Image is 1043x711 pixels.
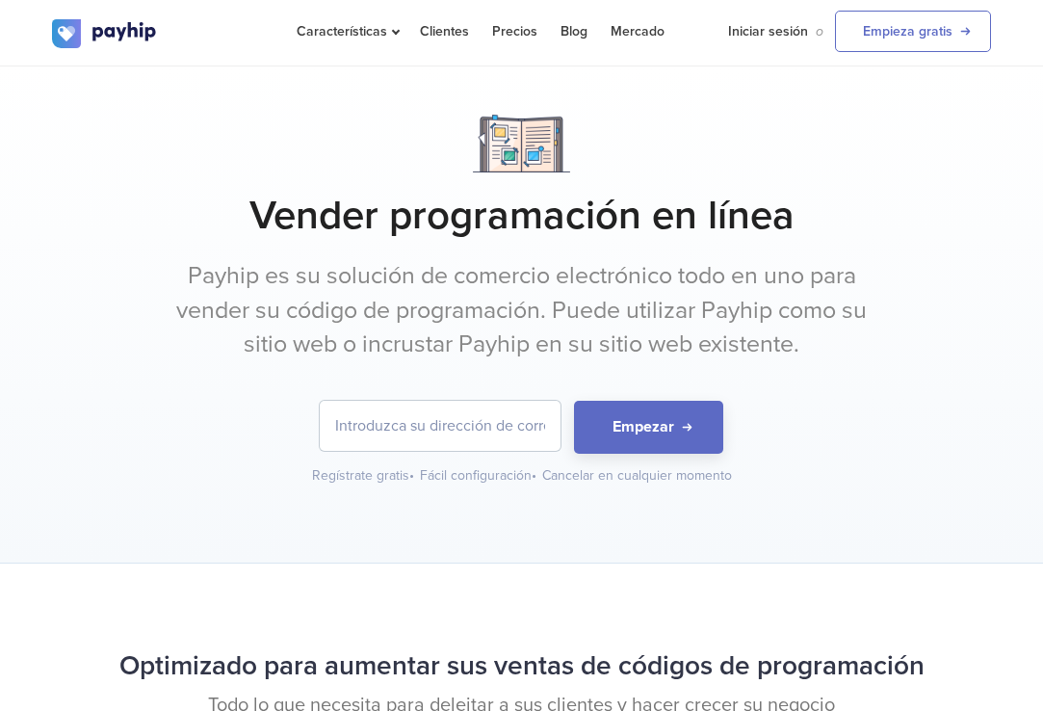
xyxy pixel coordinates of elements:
span: • [532,467,536,484]
button: Empezar [574,401,723,454]
span: Características [297,23,397,39]
div: Fácil configuración [420,466,538,486]
div: Regístrate gratis [312,466,416,486]
a: Empieza gratis [835,11,991,52]
span: • [409,467,414,484]
h2: Optimizado para aumentar sus ventas de códigos de programación [52,641,991,692]
img: Notebook.png [473,115,570,172]
img: logo.svg [52,19,158,48]
p: Payhip es su solución de comercio electrónico todo en uno para vender su código de programación. ... [161,259,883,362]
div: Cancelar en cualquier momento [542,466,732,486]
input: Introduzca su dirección de correo electrónico [320,401,561,451]
h1: Vender programación en línea [52,192,991,240]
